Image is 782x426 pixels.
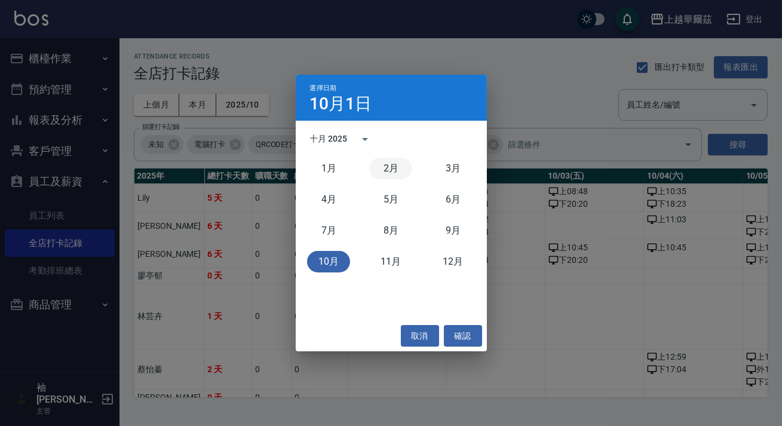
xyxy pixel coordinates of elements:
div: 十月 2025 [310,133,348,145]
span: 選擇日期 [310,84,337,92]
button: 確認 [444,325,482,347]
button: 五月 [369,189,412,210]
button: 十二月 [431,251,474,272]
button: 一月 [307,158,350,179]
button: 三月 [431,158,474,179]
button: 取消 [401,325,439,347]
button: 九月 [431,220,474,241]
button: calendar view is open, switch to year view [351,125,379,154]
button: 十一月 [369,251,412,272]
button: 十月 [307,251,350,272]
button: 六月 [431,189,474,210]
button: 四月 [307,189,350,210]
button: 二月 [369,158,412,179]
button: 七月 [307,220,350,241]
button: 八月 [369,220,412,241]
h4: 10月1日 [310,97,372,111]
